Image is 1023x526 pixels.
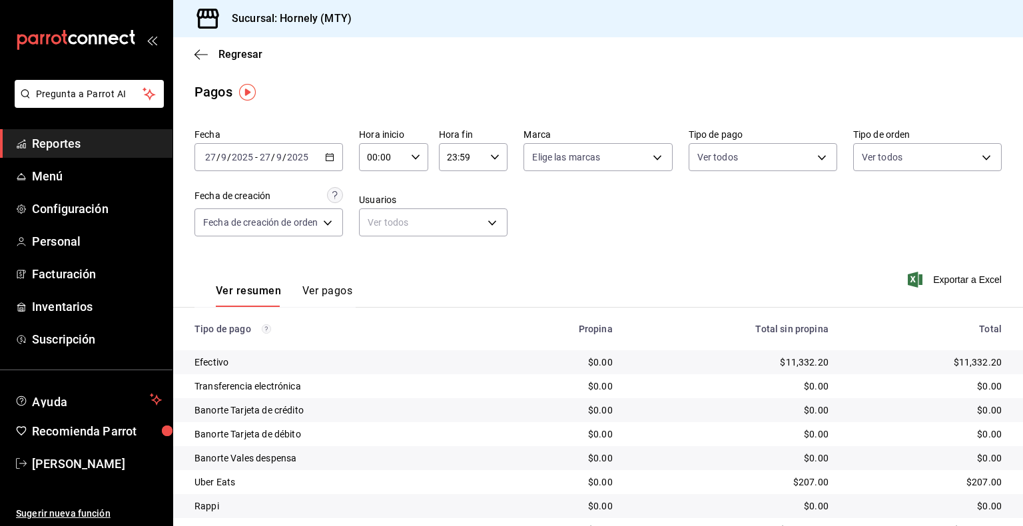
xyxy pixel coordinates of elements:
[850,380,1002,393] div: $0.00
[194,427,486,441] div: Banorte Tarjeta de débito
[850,475,1002,489] div: $207.00
[16,507,162,521] span: Sugerir nueva función
[15,80,164,108] button: Pregunta a Parrot AI
[359,130,428,139] label: Hora inicio
[439,130,508,139] label: Hora fin
[634,499,829,513] div: $0.00
[32,422,162,440] span: Recomienda Parrot
[194,130,343,139] label: Fecha
[634,324,829,334] div: Total sin propina
[276,152,282,162] input: --
[194,475,486,489] div: Uber Eats
[32,392,145,407] span: Ayuda
[850,356,1002,369] div: $11,332.20
[910,272,1002,288] button: Exportar a Excel
[194,403,486,417] div: Banorte Tarjeta de crédito
[231,152,254,162] input: ----
[302,284,352,307] button: Ver pagos
[216,284,281,307] button: Ver resumen
[194,324,486,334] div: Tipo de pago
[850,403,1002,417] div: $0.00
[194,380,486,393] div: Transferencia electrónica
[32,167,162,185] span: Menú
[32,265,162,283] span: Facturación
[850,427,1002,441] div: $0.00
[194,499,486,513] div: Rappi
[9,97,164,111] a: Pregunta a Parrot AI
[32,455,162,473] span: [PERSON_NAME]
[194,82,232,102] div: Pagos
[634,427,829,441] div: $0.00
[850,499,1002,513] div: $0.00
[271,152,275,162] span: /
[259,152,271,162] input: --
[507,499,612,513] div: $0.00
[850,324,1002,334] div: Total
[507,451,612,465] div: $0.00
[262,324,271,334] svg: Los pagos realizados con Pay y otras terminales son montos brutos.
[32,298,162,316] span: Inventarios
[634,380,829,393] div: $0.00
[220,152,227,162] input: --
[507,403,612,417] div: $0.00
[216,284,352,307] div: navigation tabs
[194,356,486,369] div: Efectivo
[255,152,258,162] span: -
[32,200,162,218] span: Configuración
[697,150,738,164] span: Ver todos
[359,208,508,236] div: Ver todos
[239,84,256,101] img: Tooltip marker
[286,152,309,162] input: ----
[194,451,486,465] div: Banorte Vales despensa
[689,130,837,139] label: Tipo de pago
[532,150,600,164] span: Elige las marcas
[194,48,262,61] button: Regresar
[204,152,216,162] input: --
[507,427,612,441] div: $0.00
[32,134,162,152] span: Reportes
[850,451,1002,465] div: $0.00
[634,451,829,465] div: $0.00
[227,152,231,162] span: /
[507,380,612,393] div: $0.00
[862,150,902,164] span: Ver todos
[221,11,352,27] h3: Sucursal: Hornely (MTY)
[507,475,612,489] div: $0.00
[203,216,318,229] span: Fecha de creación de orden
[32,232,162,250] span: Personal
[147,35,157,45] button: open_drawer_menu
[194,189,270,203] div: Fecha de creación
[853,130,1002,139] label: Tipo de orden
[634,403,829,417] div: $0.00
[523,130,672,139] label: Marca
[36,87,143,101] span: Pregunta a Parrot AI
[218,48,262,61] span: Regresar
[507,324,612,334] div: Propina
[32,330,162,348] span: Suscripción
[634,356,829,369] div: $11,332.20
[359,195,508,204] label: Usuarios
[282,152,286,162] span: /
[507,356,612,369] div: $0.00
[216,152,220,162] span: /
[634,475,829,489] div: $207.00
